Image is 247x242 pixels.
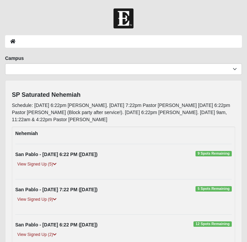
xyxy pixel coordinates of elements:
[15,231,59,238] a: View Signed Up (2)
[12,91,235,99] h4: SP Saturated Nehemiah
[12,102,235,123] p: Schedule: [DATE] 6:22pm [PERSON_NAME]. [DATE] 7:22pm Pastor [PERSON_NAME] [DATE] 6:22pm Pastor [P...
[5,55,24,62] label: Campus
[195,186,232,192] span: 5 Spots Remaining
[15,131,38,136] strong: Nehemiah
[15,187,98,192] strong: San Pablo - [DATE] 7:22 PM ([DATE])
[114,8,133,28] img: Church of Eleven22 Logo
[15,196,59,203] a: View Signed Up (9)
[15,161,59,168] a: View Signed Up (5)
[193,221,232,227] span: 12 Spots Remaining
[15,222,98,227] strong: San Pablo - [DATE] 6:22 PM ([DATE])
[195,151,232,156] span: 9 Spots Remaining
[15,152,98,157] strong: San Pablo - [DATE] 6:22 PM ([DATE])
